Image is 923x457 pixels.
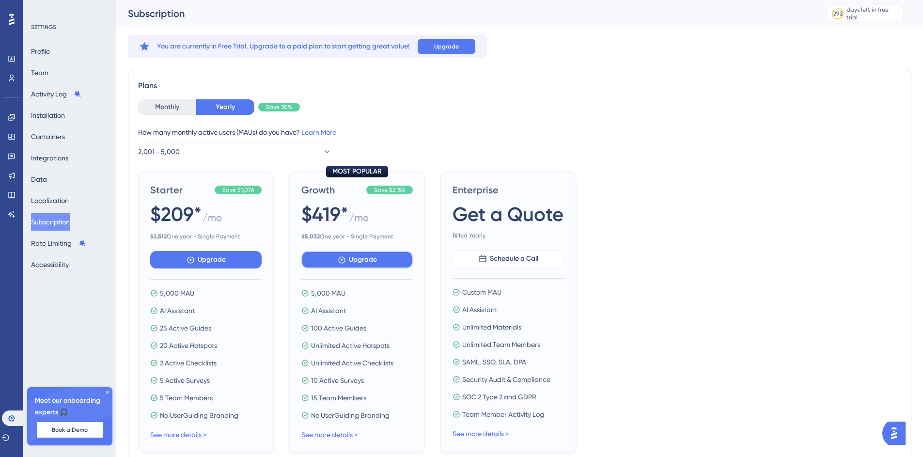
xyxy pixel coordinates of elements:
[52,426,88,434] span: Book a Demo
[31,23,110,31] div: SETTINGS
[326,166,388,177] div: MOST POPULAR
[150,251,262,268] button: Upgrade
[301,251,413,268] button: Upgrade
[160,322,211,334] span: 25 Active Guides
[462,374,550,385] span: Security Audit & Compliance
[453,232,564,239] span: Billed Yearly
[311,392,366,404] span: 15 Team Members
[31,149,68,167] button: Integrations
[301,233,320,240] b: $ 5,032
[301,128,336,136] a: Learn More
[833,10,843,17] div: 292
[462,304,497,315] span: AI Assistant
[311,287,345,299] span: 5,000 MAU
[31,192,69,209] button: Localization
[157,41,410,52] span: You are currently in Free Trial. Upgrade to a paid plan to start getting great value!
[37,422,103,438] button: Book a Demo
[301,431,358,439] a: See more details >
[160,392,213,404] span: 5 Team Members
[462,391,536,403] span: SOC 2 Type 2 and GDPR
[138,146,180,158] span: 2,001 - 5,000
[35,395,105,418] span: Meet our onboarding experts 🎧
[31,235,86,252] button: Rate Limiting
[138,80,901,92] div: Plans
[138,142,332,161] button: 2,001 - 5,000
[301,233,413,240] span: One year - Single Payment
[198,254,226,266] span: Upgrade
[311,375,364,386] span: 10 Active Surveys
[311,340,390,351] span: Unlimited Active Hotspots
[160,340,217,351] span: 20 Active Hotspots
[31,256,69,273] button: Accessibility
[160,357,217,369] span: 2 Active Checklists
[462,339,540,350] span: Unlimited Team Members
[374,186,405,194] span: Save $2,156
[311,357,393,369] span: Unlimited Active Checklists
[31,85,81,103] button: Activity Log
[453,183,564,197] span: Enterprise
[150,201,202,228] span: $209*
[150,183,211,197] span: Starter
[160,287,194,299] span: 5,000 MAU
[266,103,292,111] span: Save 30%
[418,39,475,54] button: Upgrade
[846,6,900,21] div: days left in free trial
[311,322,366,334] span: 100 Active Guides
[31,213,70,231] button: Subscription
[453,430,509,438] a: See more details >
[150,233,167,240] b: $ 2,512
[434,43,459,50] span: Upgrade
[311,305,346,316] span: AI Assistant
[490,253,538,265] span: Schedule a Call
[349,254,377,266] span: Upgrade
[150,431,206,439] a: See more details >
[31,107,65,124] button: Installation
[301,201,348,228] span: $419*
[128,7,802,20] div: Subscription
[453,250,564,268] button: Schedule a Call
[349,211,369,229] span: / mo
[462,286,501,298] span: Custom MAU
[138,99,196,115] button: Monthly
[311,410,390,421] span: No UserGuiding Branding
[462,356,526,368] span: SAML, SSO, SLA, DPA
[31,43,50,60] button: Profile
[462,321,521,333] span: Unlimited Materials
[31,128,65,145] button: Containers
[882,419,911,448] iframe: UserGuiding AI Assistant Launcher
[138,126,901,138] div: How many monthly active users (MAUs) do you have?
[453,201,563,228] span: Get a Quote
[160,305,195,316] span: AI Assistant
[160,410,238,421] span: No UserGuiding Branding
[222,186,254,194] span: Save $1,076
[462,409,544,420] span: Team Member Activity Log
[160,375,210,386] span: 5 Active Surveys
[31,171,47,188] button: Data
[203,211,222,229] span: / mo
[31,64,48,81] button: Team
[301,183,362,197] span: Growth
[196,99,254,115] button: Yearly
[150,233,262,240] span: One year - Single Payment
